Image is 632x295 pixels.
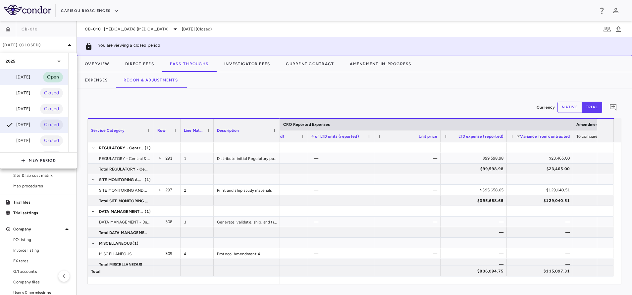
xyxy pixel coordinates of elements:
span: Closed [40,105,63,113]
div: 2025 [0,53,68,69]
span: Closed [40,121,63,128]
div: [DATE] [6,137,30,145]
span: Open [43,74,63,81]
p: 2025 [6,58,16,64]
span: Closed [40,137,63,144]
div: [DATE] [6,73,30,81]
span: Closed [40,89,63,97]
button: New Period [21,155,56,166]
div: [DATE] [6,121,30,129]
div: [DATE] [6,105,30,113]
div: [DATE] [6,89,30,97]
